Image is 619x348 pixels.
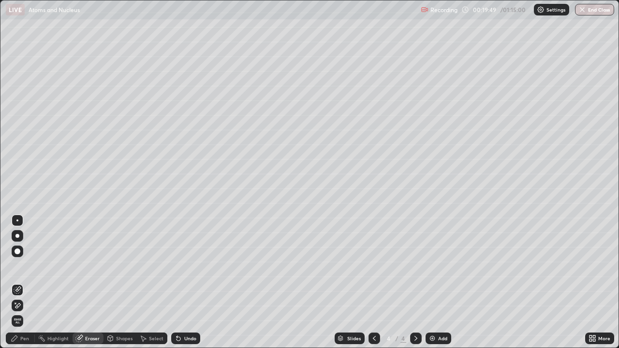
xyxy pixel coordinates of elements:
div: Eraser [85,336,100,341]
div: / [396,335,398,341]
div: 4 [400,334,406,343]
img: class-settings-icons [537,6,545,14]
button: End Class [575,4,614,15]
p: Recording [430,6,457,14]
span: Erase all [12,318,23,324]
div: Undo [184,336,196,341]
img: add-slide-button [428,334,436,342]
div: Shapes [116,336,133,341]
div: Pen [20,336,29,341]
p: Atoms and Nucleus [29,6,80,14]
div: Slides [347,336,361,341]
p: LIVE [9,6,22,14]
p: Settings [546,7,565,12]
div: 4 [384,335,394,341]
img: end-class-cross [578,6,586,14]
div: Add [438,336,447,341]
div: More [598,336,610,341]
div: Highlight [47,336,69,341]
img: recording.375f2c34.svg [421,6,428,14]
div: Select [149,336,163,341]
